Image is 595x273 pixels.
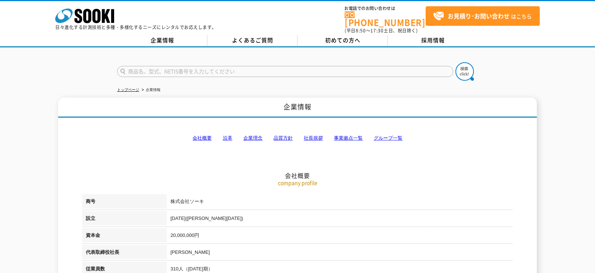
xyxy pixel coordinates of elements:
[82,245,167,262] th: 代表取締役社長
[374,135,402,141] a: グループ一覧
[455,62,474,81] img: btn_search.png
[433,11,532,22] span: はこちら
[82,211,167,228] th: 設立
[426,6,540,26] a: お見積り･お問い合わせはこちら
[55,25,216,29] p: 日々進化する計測技術と多種・多様化するニーズにレンタルでお応えします。
[243,135,263,141] a: 企業理念
[334,135,363,141] a: 事業拠点一覧
[167,245,513,262] td: [PERSON_NAME]
[193,135,212,141] a: 会社概要
[117,66,453,77] input: 商品名、型式、NETIS番号を入力してください
[82,179,513,187] p: company profile
[167,228,513,245] td: 20,000,000円
[82,194,167,211] th: 商号
[345,6,426,11] span: お電話でのお問い合わせは
[223,135,232,141] a: 沿革
[167,211,513,228] td: [DATE]([PERSON_NAME][DATE])
[82,228,167,245] th: 資本金
[140,86,161,94] li: 企業情報
[297,35,388,46] a: 初めての方へ
[325,36,360,44] span: 初めての方へ
[448,11,510,20] strong: お見積り･お問い合わせ
[207,35,297,46] a: よくあるご質問
[117,35,207,46] a: 企業情報
[117,88,139,92] a: トップページ
[370,27,384,34] span: 17:30
[167,194,513,211] td: 株式会社ソーキ
[304,135,323,141] a: 社長挨拶
[82,98,513,179] h2: 会社概要
[388,35,478,46] a: 採用情報
[356,27,366,34] span: 8:50
[345,11,426,27] a: [PHONE_NUMBER]
[345,27,418,34] span: (平日 ～ 土日、祝日除く)
[58,98,537,118] h1: 企業情報
[274,135,293,141] a: 品質方針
